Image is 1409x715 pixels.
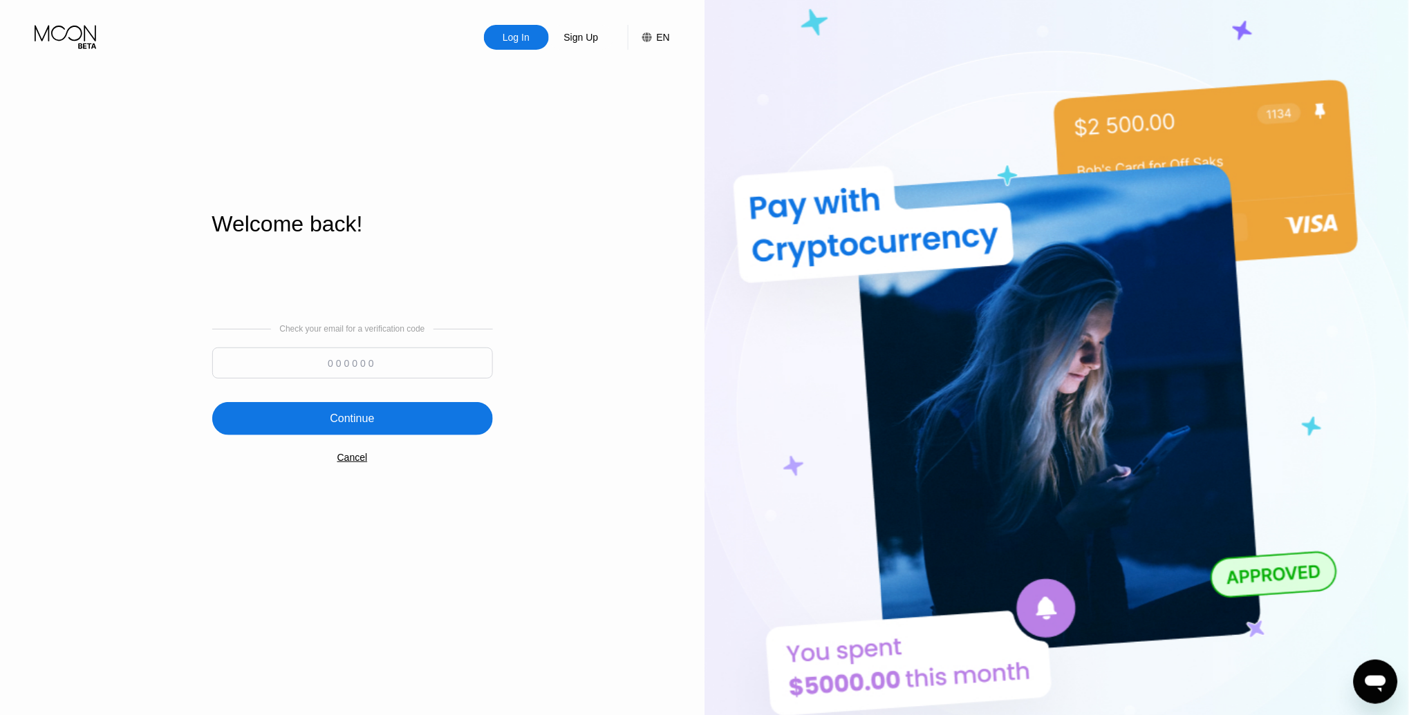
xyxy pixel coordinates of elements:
[212,211,493,237] div: Welcome back!
[501,30,531,44] div: Log In
[549,25,614,50] div: Sign Up
[628,25,670,50] div: EN
[337,452,368,463] div: Cancel
[563,30,600,44] div: Sign Up
[212,402,493,435] div: Continue
[330,412,374,426] div: Continue
[212,347,493,379] input: 000000
[279,324,424,334] div: Check your email for a verification code
[1354,660,1398,704] iframe: Button to launch messaging window
[657,32,670,43] div: EN
[484,25,549,50] div: Log In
